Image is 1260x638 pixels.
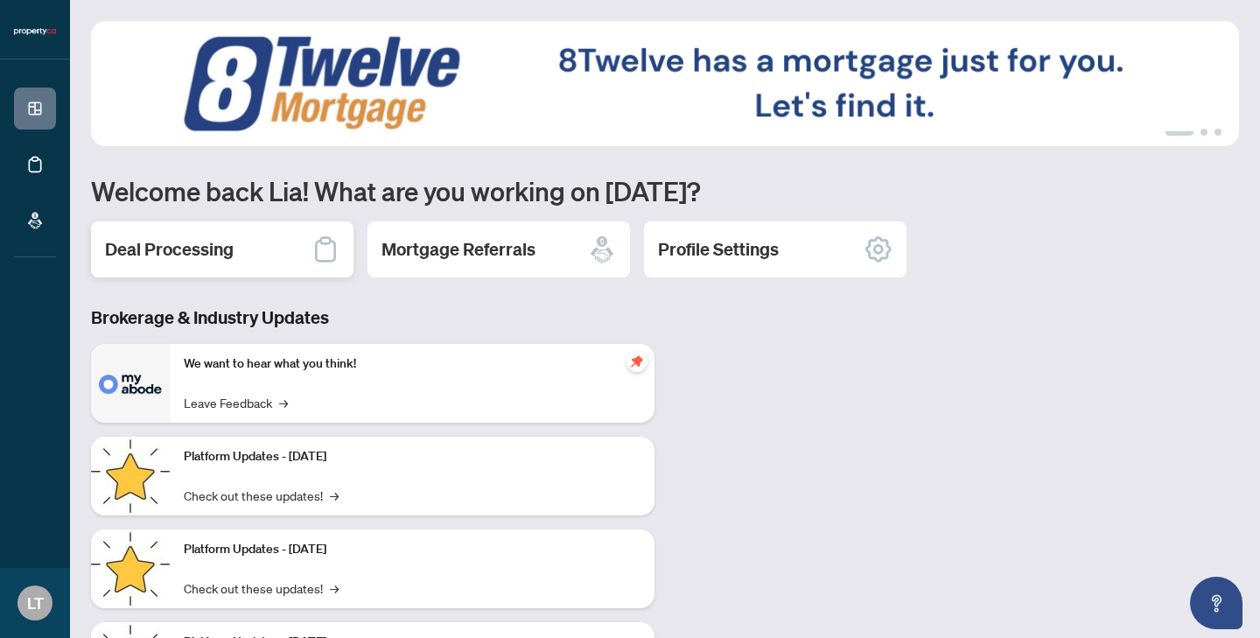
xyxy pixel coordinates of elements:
[184,578,339,598] a: Check out these updates!→
[658,237,779,262] h2: Profile Settings
[91,529,170,608] img: Platform Updates - July 8, 2025
[184,447,640,466] p: Platform Updates - [DATE]
[91,21,1239,146] img: Slide 0
[330,578,339,598] span: →
[184,354,640,374] p: We want to hear what you think!
[1190,577,1242,629] button: Open asap
[279,393,288,412] span: →
[27,591,44,615] span: LT
[14,26,56,37] img: logo
[91,437,170,515] img: Platform Updates - July 21, 2025
[1214,129,1221,136] button: 3
[330,486,339,505] span: →
[381,237,535,262] h2: Mortgage Referrals
[91,344,170,423] img: We want to hear what you think!
[1165,129,1193,136] button: 1
[105,237,234,262] h2: Deal Processing
[626,351,647,372] span: pushpin
[184,540,640,559] p: Platform Updates - [DATE]
[184,486,339,505] a: Check out these updates!→
[1200,129,1207,136] button: 2
[184,393,288,412] a: Leave Feedback→
[91,174,1239,207] h1: Welcome back Lia! What are you working on [DATE]?
[91,305,654,330] h3: Brokerage & Industry Updates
